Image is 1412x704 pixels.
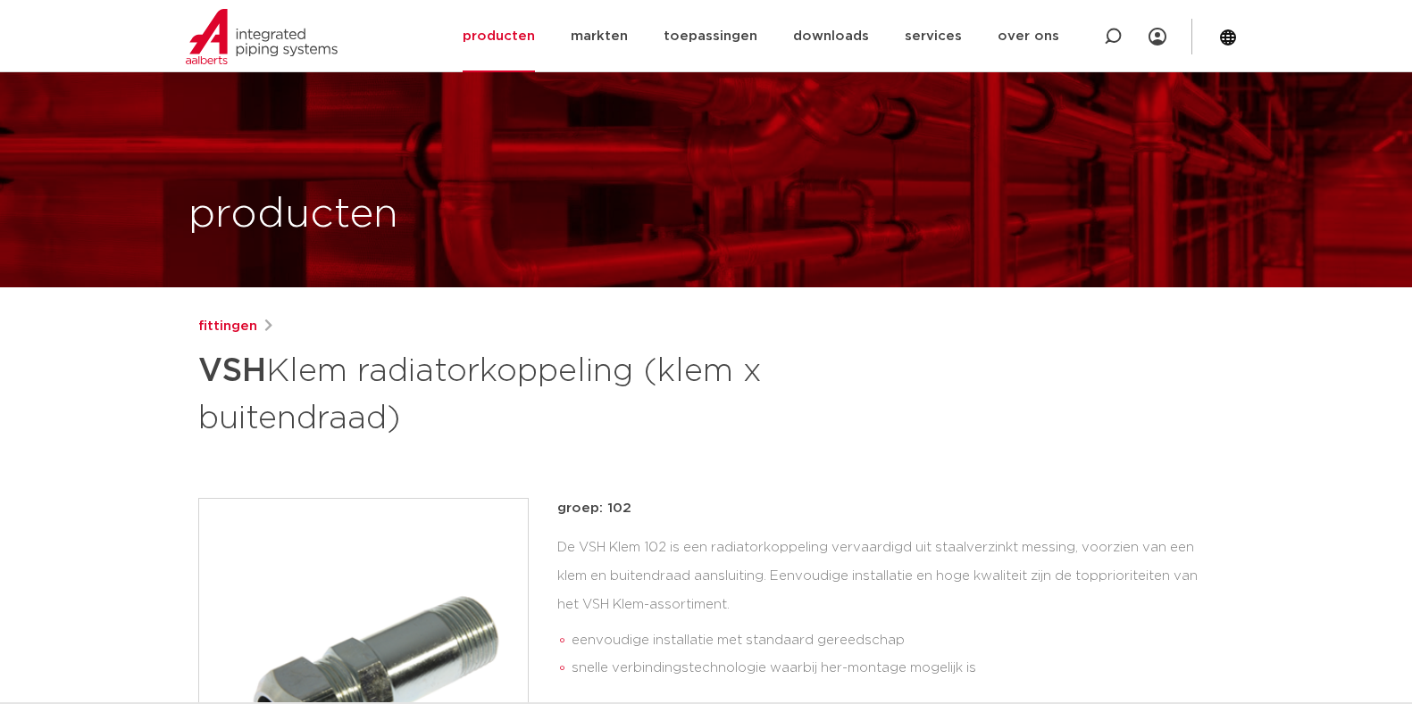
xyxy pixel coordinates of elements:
h1: Klem radiatorkoppeling (klem x buitendraad) [198,344,869,441]
h1: producten [188,186,398,244]
strong: VSH [198,355,266,387]
a: fittingen [198,316,257,337]
div: De VSH Klem 102 is een radiatorkoppeling vervaardigd uit staalverzinkt messing, voorzien van een ... [557,534,1215,690]
p: groep: 102 [557,498,1215,519]
li: eenvoudige installatie met standaard gereedschap [572,626,1215,655]
li: snelle verbindingstechnologie waarbij her-montage mogelijk is [572,654,1215,683]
